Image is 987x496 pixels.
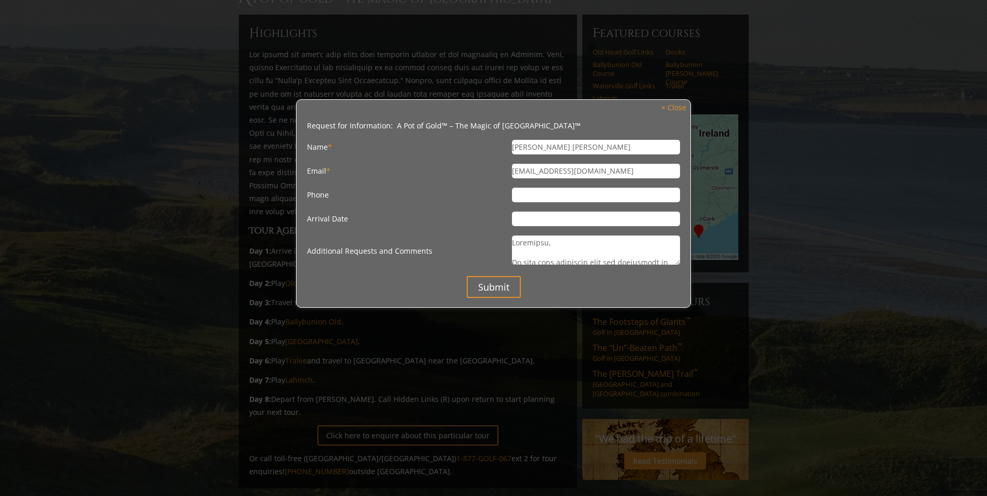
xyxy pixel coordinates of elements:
[656,101,691,115] a: × Close
[307,212,512,226] label: Arrival Date
[307,236,512,267] label: Additional Requests and Comments
[307,140,512,154] label: Name
[307,121,680,130] li: Request for Information: A Pot of Gold™ – The Magic of [GEOGRAPHIC_DATA]™
[307,164,512,178] label: Email
[467,276,521,298] input: Submit
[307,188,512,202] label: Phone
